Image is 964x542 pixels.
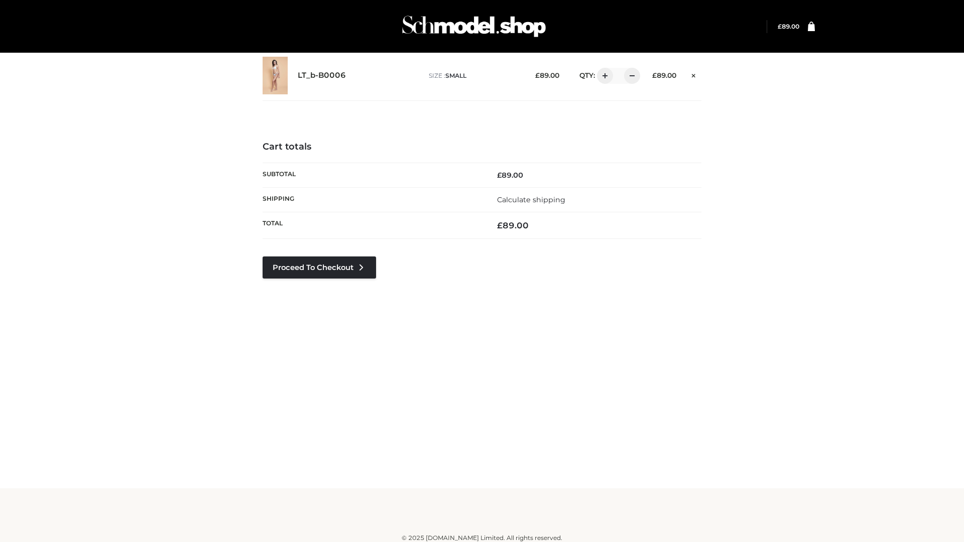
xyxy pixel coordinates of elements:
th: Subtotal [263,163,482,187]
a: Calculate shipping [497,195,565,204]
span: £ [497,220,503,230]
bdi: 89.00 [497,171,523,180]
a: LT_b-B0006 [298,71,346,80]
span: £ [778,23,782,30]
span: £ [652,71,657,79]
img: Schmodel Admin 964 [399,7,549,46]
span: SMALL [445,72,466,79]
div: QTY: [569,68,637,84]
bdi: 89.00 [778,23,799,30]
bdi: 89.00 [652,71,676,79]
h4: Cart totals [263,142,701,153]
img: LT_b-B0006 - SMALL [263,57,288,94]
span: £ [497,171,502,180]
p: size : [429,71,520,80]
bdi: 89.00 [535,71,559,79]
th: Total [263,212,482,239]
th: Shipping [263,187,482,212]
span: £ [535,71,540,79]
a: Proceed to Checkout [263,256,376,279]
a: Remove this item [686,68,701,81]
a: £89.00 [778,23,799,30]
bdi: 89.00 [497,220,529,230]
